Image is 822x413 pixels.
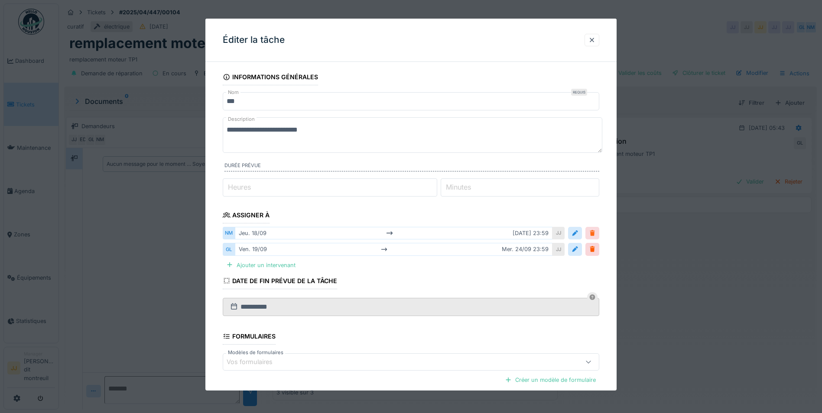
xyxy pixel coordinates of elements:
h3: Éditer la tâche [223,35,285,45]
div: Créer un modèle de formulaire [501,374,599,386]
div: Formulaires [223,330,276,345]
div: JJ [552,227,565,239]
div: GL [223,243,235,255]
div: Informations générales [223,71,318,85]
label: Nom [226,89,240,96]
label: Description [226,114,257,125]
div: ven. 19/09 mer. 24/09 23:59 [235,243,552,255]
label: Modèles de formulaires [226,349,285,356]
div: Requis [571,89,587,96]
div: Date de fin prévue de la tâche [223,274,337,289]
div: NM [223,227,235,239]
div: Assigner à [223,209,270,223]
div: Données de facturation [223,389,317,404]
div: Vos formulaires [227,357,285,367]
div: Ajouter un intervenant [223,259,299,271]
label: Durée prévue [224,162,599,171]
label: Heures [226,182,253,192]
div: JJ [552,243,565,255]
div: jeu. 18/09 [DATE] 23:59 [235,227,552,239]
label: Minutes [444,182,473,192]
